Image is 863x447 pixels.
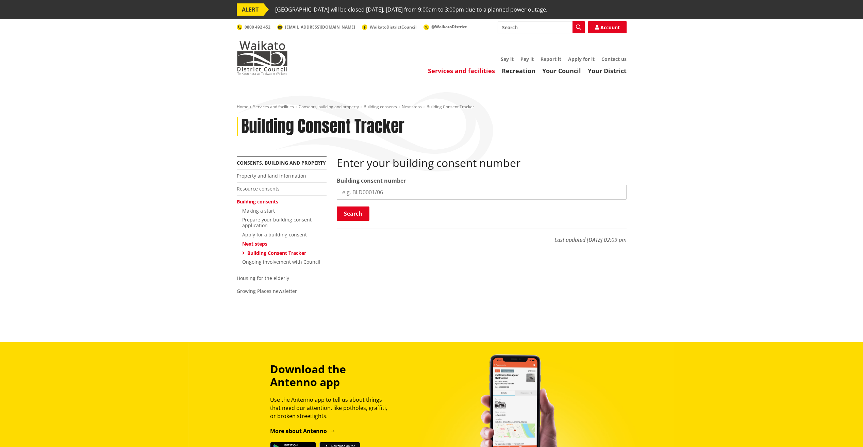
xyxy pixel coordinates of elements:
[501,56,514,62] a: Say it
[242,208,275,214] a: Making a start
[520,56,534,62] a: Pay it
[428,67,495,75] a: Services and facilities
[431,24,467,30] span: @WaikatoDistrict
[237,3,264,16] span: ALERT
[277,24,355,30] a: [EMAIL_ADDRESS][DOMAIN_NAME]
[242,259,320,265] a: Ongoing involvement with Council
[588,67,627,75] a: Your District
[337,185,627,200] input: e.g. BLD0001/06
[237,288,297,294] a: Growing Places newsletter
[502,67,535,75] a: Recreation
[285,24,355,30] span: [EMAIL_ADDRESS][DOMAIN_NAME]
[245,24,270,30] span: 0800 492 452
[270,427,336,435] a: More about Antenno
[337,229,627,244] p: Last updated [DATE] 02:09 pm
[541,56,561,62] a: Report it
[588,21,627,33] a: Account
[237,104,248,110] a: Home
[237,198,278,205] a: Building consents
[542,67,581,75] a: Your Council
[427,104,474,110] span: Building Consent Tracker
[242,216,312,229] a: Prepare your building consent application
[241,117,404,136] h1: Building Consent Tracker
[337,206,369,221] button: Search
[362,24,417,30] a: WaikatoDistrictCouncil
[364,104,397,110] a: Building consents
[242,241,267,247] a: Next steps
[253,104,294,110] a: Services and facilities
[337,177,406,185] label: Building consent number
[275,3,547,16] span: [GEOGRAPHIC_DATA] will be closed [DATE], [DATE] from 9:00am to 3:00pm due to a planned power outage.
[237,24,270,30] a: 0800 492 452
[601,56,627,62] a: Contact us
[337,156,627,169] h2: Enter your building consent number
[237,41,288,75] img: Waikato District Council - Te Kaunihera aa Takiwaa o Waikato
[237,104,627,110] nav: breadcrumb
[424,24,467,30] a: @WaikatoDistrict
[402,104,422,110] a: Next steps
[247,250,306,256] a: Building Consent Tracker
[270,363,393,389] h3: Download the Antenno app
[270,396,393,420] p: Use the Antenno app to tell us about things that need our attention, like potholes, graffiti, or ...
[237,275,289,281] a: Housing for the elderly
[237,185,280,192] a: Resource consents
[568,56,595,62] a: Apply for it
[237,172,306,179] a: Property and land information
[237,160,326,166] a: Consents, building and property
[498,21,585,33] input: Search input
[242,231,307,238] a: Apply for a building consent
[299,104,359,110] a: Consents, building and property
[370,24,417,30] span: WaikatoDistrictCouncil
